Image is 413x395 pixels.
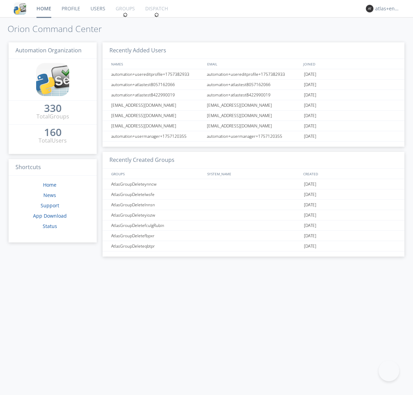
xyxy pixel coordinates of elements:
div: JOINED [301,59,398,69]
div: AtlasGroupDeleteynncw [109,179,205,189]
span: [DATE] [304,210,316,220]
div: [EMAIL_ADDRESS][DOMAIN_NAME] [205,100,302,110]
a: AtlasGroupDeletelnnsn[DATE] [103,200,404,210]
a: AtlasGroupDeleteynncw[DATE] [103,179,404,189]
div: automation+atlastest8422990019 [109,90,205,100]
div: AtlasGroupDeletefculgRubin [109,220,205,230]
span: [DATE] [304,200,316,210]
a: [EMAIL_ADDRESS][DOMAIN_NAME][EMAIL_ADDRESS][DOMAIN_NAME][DATE] [103,111,404,121]
div: automation+usereditprofile+1757382933 [205,69,302,79]
div: automation+usermanager+1757120355 [109,131,205,141]
a: 160 [44,129,62,137]
div: [EMAIL_ADDRESS][DOMAIN_NAME] [109,121,205,131]
a: Home [43,181,56,188]
div: NAMES [109,59,204,69]
a: AtlasGroupDeleteqbtpr[DATE] [103,241,404,251]
div: automation+usereditprofile+1757382933 [109,69,205,79]
span: [DATE] [304,131,316,142]
span: [DATE] [304,220,316,231]
div: automation+atlastest8057162066 [109,80,205,90]
a: AtlasGroupDeletefbpxr[DATE] [103,231,404,241]
a: News [43,192,56,198]
a: [EMAIL_ADDRESS][DOMAIN_NAME][EMAIL_ADDRESS][DOMAIN_NAME][DATE] [103,100,404,111]
a: AtlasGroupDeletefculgRubin[DATE] [103,220,404,231]
h3: Recently Added Users [103,42,404,59]
div: 330 [44,105,62,112]
div: [EMAIL_ADDRESS][DOMAIN_NAME] [109,111,205,121]
a: AtlasGroupDeleteyiozw[DATE] [103,210,404,220]
span: [DATE] [304,80,316,90]
span: [DATE] [304,231,316,241]
div: CREATED [301,169,398,179]
a: 330 [44,105,62,113]
a: Status [43,223,57,229]
img: 373638.png [366,5,373,12]
a: [EMAIL_ADDRESS][DOMAIN_NAME][EMAIL_ADDRESS][DOMAIN_NAME][DATE] [103,121,404,131]
span: [DATE] [304,69,316,80]
h3: Shortcuts [9,159,97,176]
div: [EMAIL_ADDRESS][DOMAIN_NAME] [109,100,205,110]
div: automation+usermanager+1757120355 [205,131,302,141]
div: EMAIL [205,59,301,69]
div: SYSTEM_NAME [205,169,301,179]
div: [EMAIL_ADDRESS][DOMAIN_NAME] [205,121,302,131]
a: AtlasGroupDeletelwsfe[DATE] [103,189,404,200]
a: automation+usermanager+1757120355automation+usermanager+1757120355[DATE] [103,131,404,142]
div: GROUPS [109,169,204,179]
span: [DATE] [304,189,316,200]
span: [DATE] [304,179,316,189]
div: 160 [44,129,62,136]
div: AtlasGroupDeletelnnsn [109,200,205,210]
a: Support [41,202,59,209]
a: automation+atlastest8422990019automation+atlastest8422990019[DATE] [103,90,404,100]
img: cddb5a64eb264b2086981ab96f4c1ba7 [36,63,69,96]
div: automation+atlastest8422990019 [205,90,302,100]
a: App Download [33,212,67,219]
h3: Recently Created Groups [103,152,404,169]
span: [DATE] [304,111,316,121]
span: [DATE] [304,121,316,131]
div: automation+atlastest8057162066 [205,80,302,90]
span: Automation Organization [15,46,82,54]
div: AtlasGroupDeleteyiozw [109,210,205,220]
div: AtlasGroupDeletelwsfe [109,189,205,199]
div: atlas+english0002 [375,5,401,12]
span: [DATE] [304,241,316,251]
span: [DATE] [304,100,316,111]
div: AtlasGroupDeletefbpxr [109,231,205,241]
img: cddb5a64eb264b2086981ab96f4c1ba7 [14,2,26,15]
div: Total Users [39,137,67,145]
div: Total Groups [36,113,69,121]
img: spin.svg [123,12,128,17]
a: automation+atlastest8057162066automation+atlastest8057162066[DATE] [103,80,404,90]
iframe: Toggle Customer Support [379,361,399,381]
div: AtlasGroupDeleteqbtpr [109,241,205,251]
div: [EMAIL_ADDRESS][DOMAIN_NAME] [205,111,302,121]
span: [DATE] [304,90,316,100]
img: spin.svg [154,12,159,17]
a: automation+usereditprofile+1757382933automation+usereditprofile+1757382933[DATE] [103,69,404,80]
